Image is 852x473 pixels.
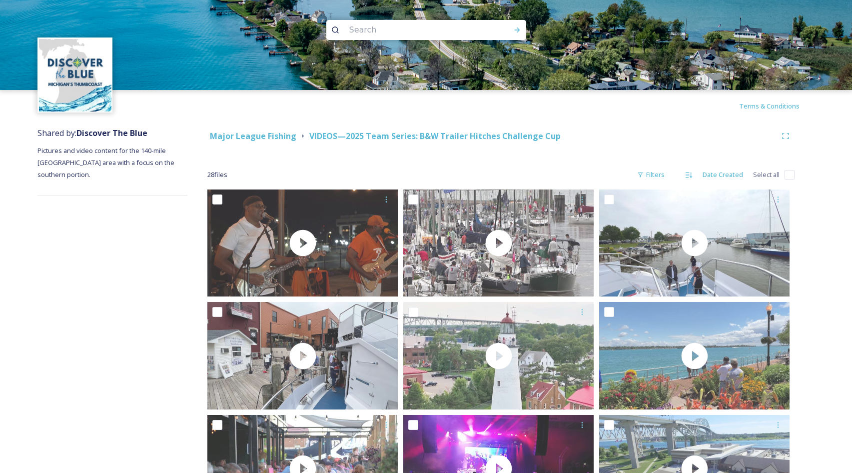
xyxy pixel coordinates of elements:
img: thumbnail [403,302,594,409]
a: Terms & Conditions [739,100,815,112]
strong: VIDEOS—2025 Team Series: B&W Trailer Hitches Challenge Cup [309,130,561,141]
span: Pictures and video content for the 140-mile [GEOGRAPHIC_DATA] area with a focus on the southern p... [37,146,176,179]
input: Search [344,19,481,41]
strong: Major League Fishing [210,130,296,141]
div: Filters [632,165,670,184]
img: thumbnail [207,302,398,409]
img: thumbnail [403,189,594,296]
span: 28 file s [207,170,227,179]
img: thumbnail [599,189,790,296]
img: 1710423113617.jpeg [39,39,111,111]
strong: Discover The Blue [76,127,147,138]
span: Select all [753,170,780,179]
span: Shared by: [37,127,147,138]
div: Date Created [698,165,748,184]
span: Terms & Conditions [739,101,800,110]
img: thumbnail [599,302,790,409]
img: thumbnail [207,189,398,296]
